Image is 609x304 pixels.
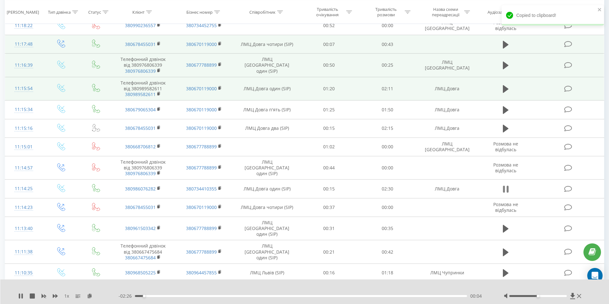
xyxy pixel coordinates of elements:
[358,180,417,198] td: 02:30
[369,7,403,18] div: Тривалість розмови
[125,22,156,28] a: 380990236557
[143,295,145,297] div: Accessibility label
[358,263,417,282] td: 01:18
[300,217,358,240] td: 00:31
[300,119,358,137] td: 00:15
[358,156,417,180] td: 00:00
[113,77,173,100] td: Телефонний дзвінок від 380989582611
[300,156,358,180] td: 00:44
[125,107,156,113] a: 380679065304
[125,41,156,47] a: 380678455031
[186,22,217,28] a: 380734452755
[300,180,358,198] td: 00:15
[358,198,417,217] td: 00:00
[597,7,602,13] button: close
[186,165,217,171] a: 380677788899
[300,240,358,264] td: 00:21
[234,240,300,264] td: ЛМЦ [GEOGRAPHIC_DATA] один (SIP)
[417,137,477,156] td: ЛМЦ [GEOGRAPHIC_DATA]
[300,77,358,100] td: 01:20
[186,107,217,113] a: 380670119000
[234,180,300,198] td: ЛМЦ Довга один (SIP)
[234,119,300,137] td: ЛМЦ Довга два (SIP)
[300,137,358,156] td: 01:02
[234,263,300,282] td: ЛМЦ Львів (SIP)
[417,16,477,35] td: ЛМЦ [GEOGRAPHIC_DATA]
[88,9,101,15] div: Статус
[12,201,36,214] div: 11:14:23
[12,222,36,235] div: 11:13:40
[417,119,477,137] td: ЛМЦ Довга
[125,170,156,176] a: 380976806339
[12,19,36,32] div: 11:18:22
[113,156,173,180] td: Телефонний дзвінок від 380976806339
[125,225,156,231] a: 380961503342
[186,270,217,276] a: 380964457855
[300,263,358,282] td: 00:16
[12,141,36,153] div: 11:15:01
[417,54,477,77] td: ЛМЦ [GEOGRAPHIC_DATA]
[186,144,217,150] a: 380677788899
[186,186,217,192] a: 380734410355
[186,62,217,68] a: 380677788899
[234,217,300,240] td: ЛМЦ [GEOGRAPHIC_DATA] один (SIP)
[12,82,36,95] div: 11:15:54
[113,54,173,77] td: Телефонний дзвінок від 380976806339
[125,255,156,261] a: 380667475684
[12,103,36,116] div: 11:15:34
[300,16,358,35] td: 00:52
[125,68,156,74] a: 380976806339
[358,35,417,54] td: 00:43
[125,186,156,192] a: 380986076282
[493,162,518,174] span: Розмова не відбулась
[12,267,36,279] div: 11:10:35
[125,125,156,131] a: 380678455031
[310,7,345,18] div: Тривалість очікування
[417,100,477,119] td: ЛМЦ Довга
[428,7,463,18] div: Назва схеми переадресації
[470,293,482,299] span: 00:04
[186,9,213,15] div: Бізнес номер
[186,41,217,47] a: 380670119000
[358,16,417,35] td: 00:00
[64,293,69,299] span: 1 x
[125,91,156,97] a: 380989582611
[12,182,36,195] div: 11:14:25
[537,295,539,297] div: Accessibility label
[12,246,36,258] div: 11:11:38
[125,144,156,150] a: 380668706812
[234,77,300,100] td: ЛМЦ Довга один (SIP)
[234,156,300,180] td: ЛМЦ [GEOGRAPHIC_DATA] один (SIP)
[300,35,358,54] td: 00:07
[493,201,518,213] span: Розмова не відбулась
[12,59,36,71] div: 11:16:39
[186,85,217,92] a: 380670119000
[7,9,39,15] div: [PERSON_NAME]
[125,270,156,276] a: 380968505225
[358,100,417,119] td: 01:50
[358,217,417,240] td: 00:35
[488,9,528,15] div: Аудіозапис розмови
[493,141,518,152] span: Розмова не відбулась
[234,100,300,119] td: ЛМЦ Довга п'ять (SIP)
[132,9,144,15] div: Клієнт
[249,9,276,15] div: Співробітник
[186,249,217,255] a: 380677788899
[493,19,518,31] span: Розмова не відбулась
[358,119,417,137] td: 02:15
[12,38,36,50] div: 11:17:48
[300,54,358,77] td: 00:50
[12,122,36,135] div: 11:15:16
[234,35,300,54] td: ЛМЦ Довга чотири (SIP)
[358,77,417,100] td: 02:11
[587,268,603,283] div: Open Intercom Messenger
[300,198,358,217] td: 00:37
[119,293,135,299] span: - 02:26
[234,54,300,77] td: ЛМЦ [GEOGRAPHIC_DATA] один (SIP)
[48,9,71,15] div: Тип дзвінка
[358,137,417,156] td: 00:00
[125,204,156,210] a: 380678455031
[300,100,358,119] td: 01:25
[234,198,300,217] td: ЛМЦ Довга чотири (SIP)
[417,77,477,100] td: ЛМЦ Довга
